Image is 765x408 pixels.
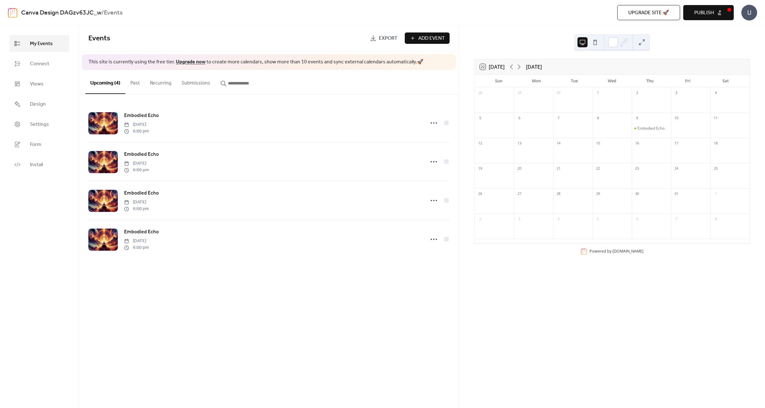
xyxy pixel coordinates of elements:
[637,126,665,131] div: Embodied Echo
[712,115,719,122] div: 11
[634,190,641,197] div: 30
[712,216,719,223] div: 8
[589,248,643,254] div: Powered by
[176,57,206,67] a: Upgrade now
[9,35,69,52] a: My Events
[595,190,601,197] div: 29
[683,5,734,20] button: Publish
[477,190,484,197] div: 26
[405,32,450,44] button: Add Event
[124,150,159,159] a: Embodied Echo
[365,32,402,44] a: Export
[124,112,159,120] a: Embodied Echo
[477,165,484,172] div: 19
[673,90,680,96] div: 3
[634,140,641,147] div: 16
[477,140,484,147] div: 12
[9,96,69,113] a: Design
[101,7,104,19] b: /
[85,70,125,94] button: Upcoming (4)
[707,75,744,87] div: Sat
[741,5,757,20] div: U
[9,136,69,153] a: Form
[478,62,507,71] button: 22[DATE]
[9,156,69,173] a: Install
[593,75,631,87] div: Wed
[124,121,149,128] span: [DATE]
[628,9,669,17] span: Upgrade site 🚀
[673,190,680,197] div: 31
[712,190,719,197] div: 1
[30,161,43,169] span: Install
[477,90,484,96] div: 28
[124,189,159,197] span: Embodied Echo
[712,90,719,96] div: 4
[145,70,176,93] button: Recurring
[526,63,542,71] div: [DATE]
[124,206,149,212] span: 6:00 pm
[516,165,523,172] div: 20
[88,32,110,45] span: Events
[694,9,714,17] span: Publish
[379,35,397,42] span: Export
[634,216,641,223] div: 6
[518,75,556,87] div: Mon
[480,75,518,87] div: Sun
[555,216,562,223] div: 4
[712,165,719,172] div: 25
[477,216,484,223] div: 2
[555,90,562,96] div: 30
[555,140,562,147] div: 14
[555,115,562,122] div: 7
[124,199,149,206] span: [DATE]
[124,151,159,158] span: Embodied Echo
[418,35,445,42] span: Add Event
[516,140,523,147] div: 13
[9,116,69,133] a: Settings
[555,75,593,87] div: Tue
[595,216,601,223] div: 5
[30,40,53,48] span: My Events
[712,140,719,147] div: 18
[516,216,523,223] div: 3
[30,60,49,68] span: Connect
[9,75,69,92] a: Views
[104,7,123,19] b: Events
[516,90,523,96] div: 29
[124,189,159,197] a: Embodied Echo
[30,101,46,108] span: Design
[555,190,562,197] div: 28
[613,248,643,254] a: [DOMAIN_NAME]
[124,167,149,173] span: 6:00 pm
[673,165,680,172] div: 24
[30,121,49,128] span: Settings
[673,216,680,223] div: 7
[617,5,680,20] button: Upgrade site 🚀
[124,244,149,251] span: 6:00 pm
[634,115,641,122] div: 9
[477,115,484,122] div: 5
[632,126,671,131] div: Embodied Echo
[125,70,145,93] button: Past
[30,141,41,149] span: Form
[124,128,149,135] span: 6:00 pm
[21,7,101,19] a: Canva Design DAGzv63JC_w
[88,59,423,66] span: This site is currently using the free tier. to create more calendars, show more than 10 events an...
[8,8,17,18] img: logo
[30,80,44,88] span: Views
[669,75,707,87] div: Fri
[516,190,523,197] div: 27
[595,165,601,172] div: 22
[124,228,159,236] a: Embodied Echo
[555,165,562,172] div: 21
[634,90,641,96] div: 2
[124,160,149,167] span: [DATE]
[634,165,641,172] div: 23
[673,140,680,147] div: 17
[595,90,601,96] div: 1
[595,140,601,147] div: 15
[176,70,215,93] button: Submissions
